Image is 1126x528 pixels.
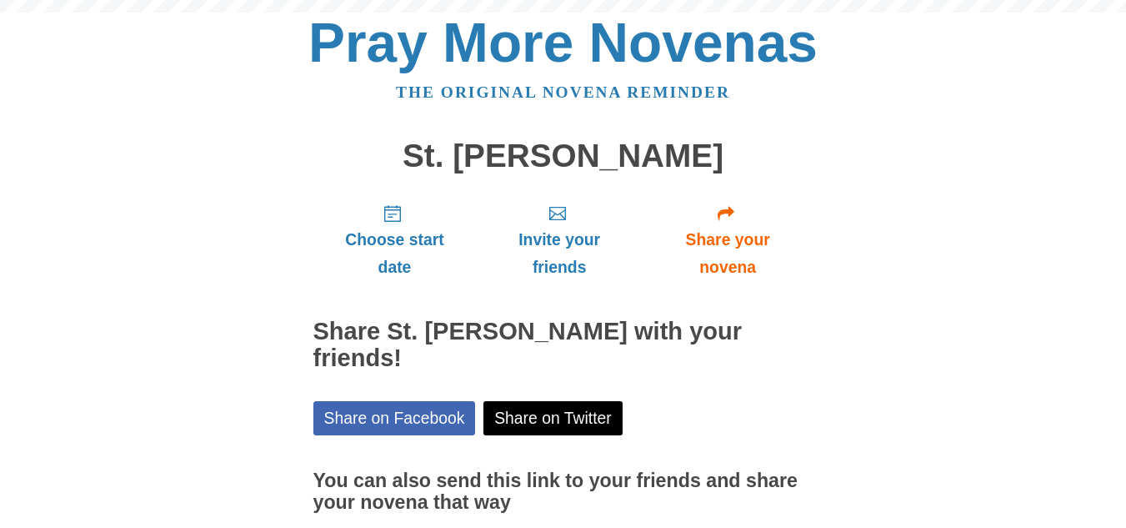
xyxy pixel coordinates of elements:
[313,401,476,435] a: Share on Facebook
[659,226,797,281] span: Share your novena
[396,83,730,101] a: The original novena reminder
[330,226,460,281] span: Choose start date
[313,138,813,174] h1: St. [PERSON_NAME]
[493,226,625,281] span: Invite your friends
[313,319,813,372] h2: Share St. [PERSON_NAME] with your friends!
[483,401,623,435] a: Share on Twitter
[308,12,818,73] a: Pray More Novenas
[313,470,813,513] h3: You can also send this link to your friends and share your novena that way
[313,190,477,289] a: Choose start date
[643,190,813,289] a: Share your novena
[476,190,642,289] a: Invite your friends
